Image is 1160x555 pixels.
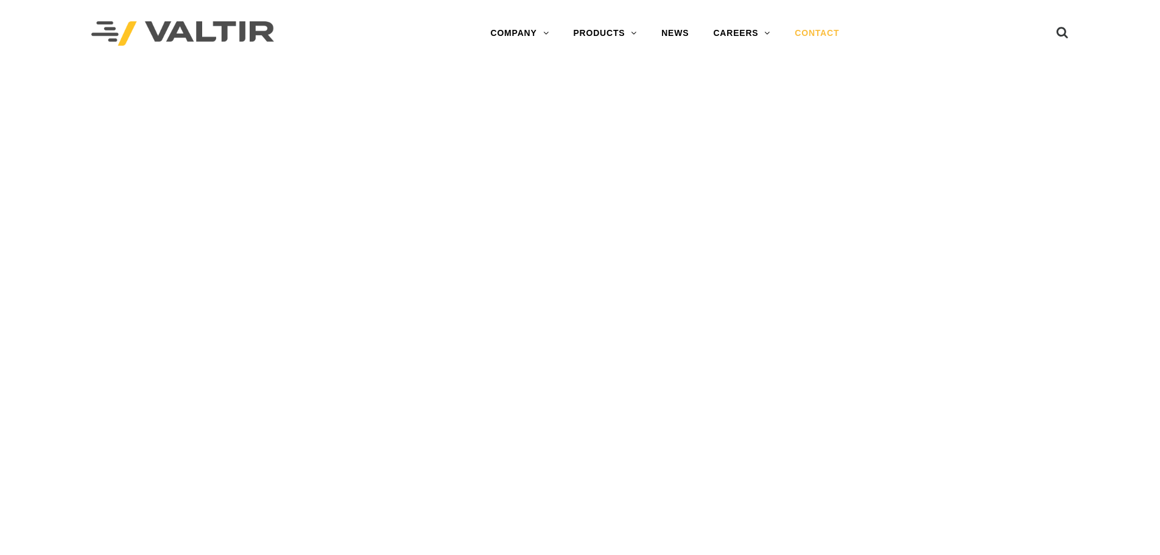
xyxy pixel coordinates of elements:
img: Valtir [91,21,274,46]
a: PRODUCTS [561,21,649,46]
a: CONTACT [782,21,851,46]
a: COMPANY [478,21,561,46]
a: CAREERS [701,21,782,46]
a: NEWS [649,21,701,46]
